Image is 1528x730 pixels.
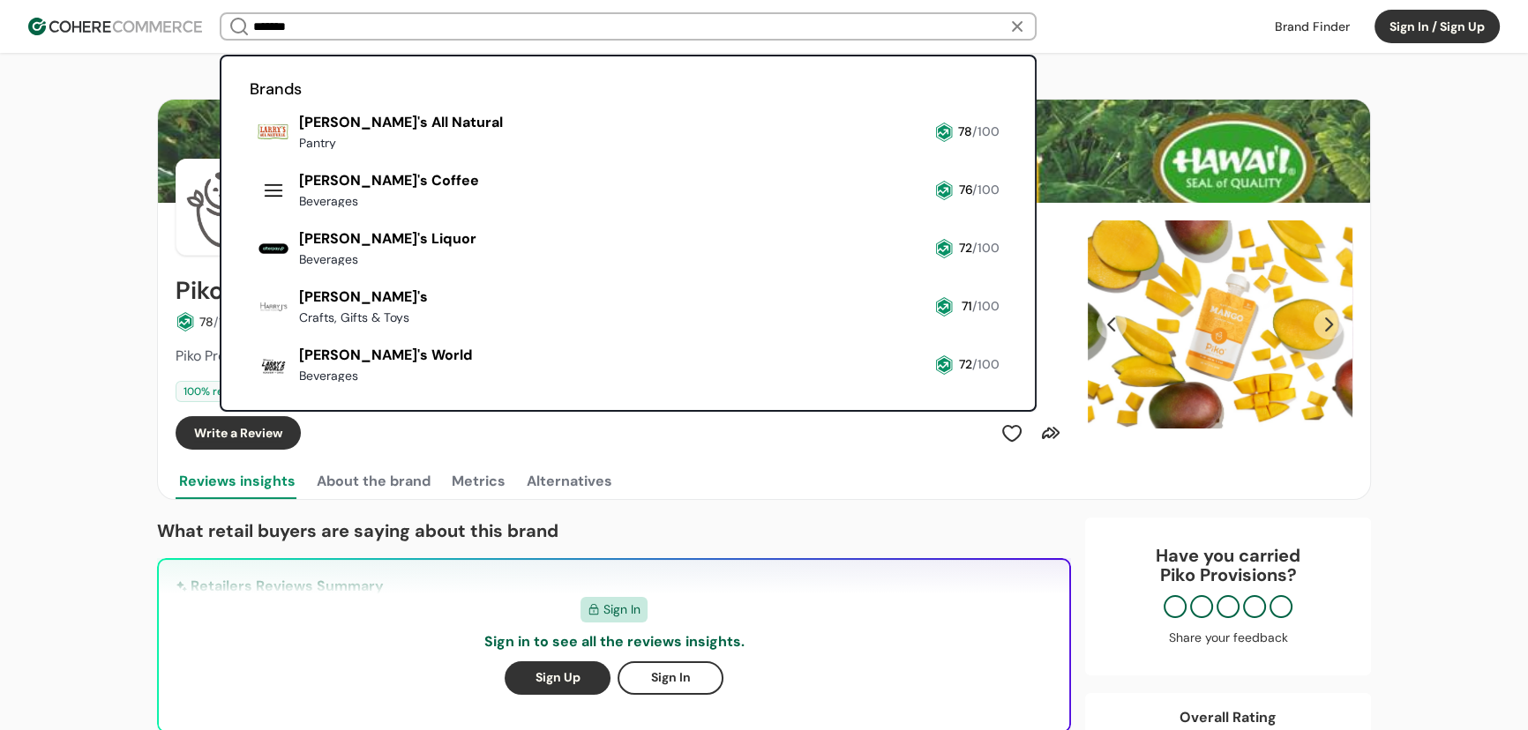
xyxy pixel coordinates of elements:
[1314,309,1344,339] button: Next Slide
[959,356,972,372] span: 72
[962,298,972,314] span: 71
[505,661,610,695] button: Sign Up
[176,346,512,365] span: Piko Provisions offers healthy, locally sourced meals.
[1103,546,1353,585] div: Have you carried
[523,464,616,499] button: Alternatives
[972,240,1000,256] span: /100
[28,18,202,35] img: Cohere Logo
[199,314,213,330] span: 78
[1103,565,1353,585] p: Piko Provisions ?
[176,381,382,402] div: 100 % retailers recommend this brand
[176,159,273,256] img: Brand Photo
[1374,10,1500,43] button: Sign In / Sign Up
[972,356,1000,372] span: /100
[176,416,301,450] button: Write a Review
[176,464,299,499] button: Reviews insights
[313,464,434,499] button: About the brand
[176,277,348,305] h2: Piko Provisions
[213,314,241,330] span: /100
[1088,220,1352,428] div: Carousel
[972,182,1000,197] span: /100
[448,464,509,499] button: Metrics
[959,182,972,197] span: 76
[1180,707,1277,728] div: Overall Rating
[1088,220,1352,428] img: Slide 0
[618,661,723,695] button: Sign In
[250,78,1007,101] h2: Brands
[158,100,1370,203] img: Brand cover image
[1103,629,1353,647] div: Share your feedback
[1088,220,1352,428] div: Slide 1
[958,123,972,139] span: 78
[1097,309,1127,339] button: Previous Slide
[157,518,1071,544] p: What retail buyers are saying about this brand
[959,240,972,256] span: 72
[972,298,1000,314] span: /100
[484,631,745,652] p: Sign in to see all the reviews insights.
[603,600,640,619] span: Sign In
[972,123,1000,139] span: /100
